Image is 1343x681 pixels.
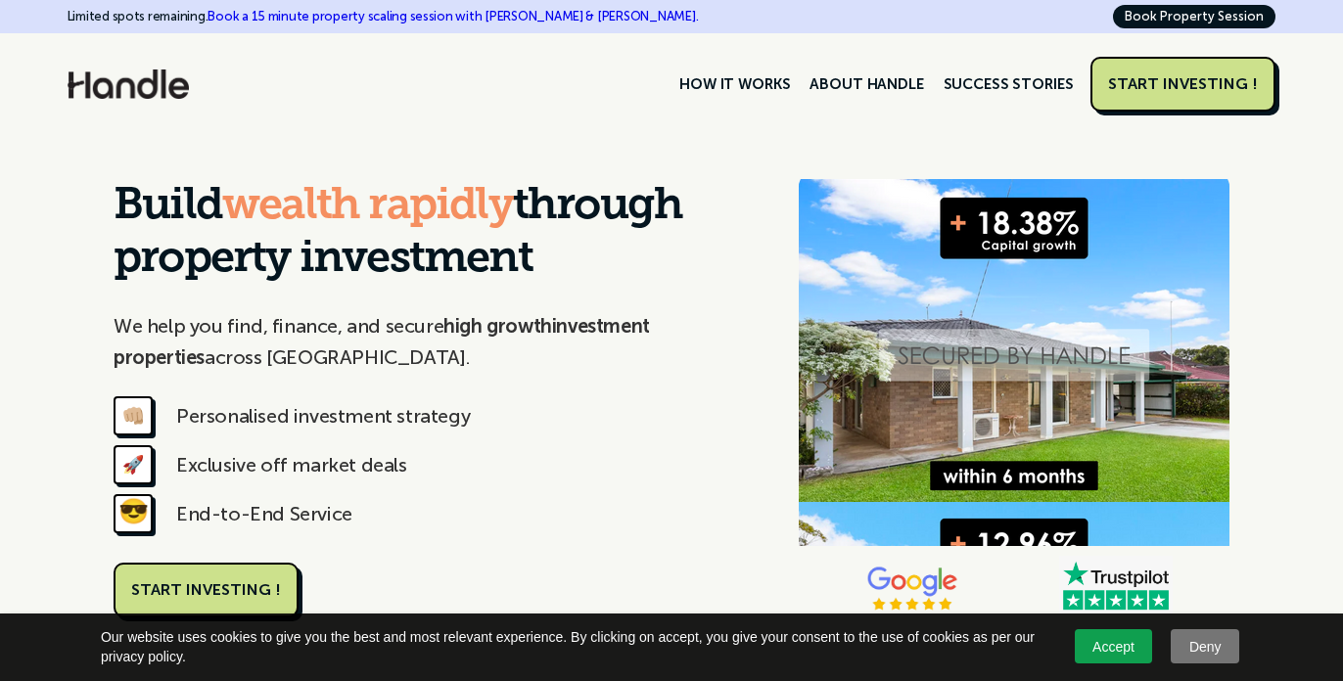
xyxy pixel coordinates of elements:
h1: Build through property investment [114,181,760,287]
a: START INVESTING ! [114,563,299,617]
div: End-to-End Service [176,498,352,529]
a: ABOUT HANDLE [800,68,933,101]
div: 👊🏼 [114,396,153,435]
div: Personalised investment strategy [176,400,470,431]
a: Accept [1075,629,1153,663]
div: Limited spots remaining. [68,5,699,27]
a: Book Property Session [1113,5,1275,28]
span: wealth rapidly [222,185,513,229]
div: START INVESTING ! [1108,74,1258,94]
strong: high growth [443,314,552,338]
a: START INVESTING ! [1090,57,1275,112]
a: Book a 15 minute property scaling session with [PERSON_NAME] & [PERSON_NAME]. [208,9,698,23]
p: We help you find, finance, and secure across [GEOGRAPHIC_DATA]. [114,310,760,373]
div: 🚀 [114,445,153,484]
strong: 😎 [118,504,149,523]
a: HOW IT WORKS [670,68,800,101]
div: Exclusive off market deals [176,449,407,480]
a: SUCCESS STORIES [934,68,1084,101]
span: Our website uses cookies to give you the best and most relevant experience. By clicking on accept... [101,627,1048,666]
a: Deny [1171,629,1239,663]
